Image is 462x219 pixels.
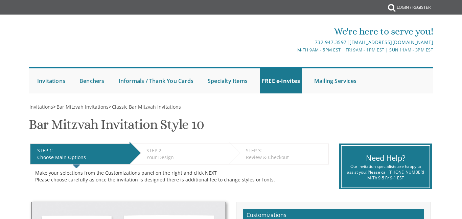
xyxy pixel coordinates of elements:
div: STEP 3: [246,147,325,154]
a: Classic Bar Mitzvah Invitations [111,104,181,110]
div: STEP 1: [37,147,126,154]
div: M-Th 9am - 5pm EST | Fri 9am - 1pm EST | Sun 11am - 3pm EST [164,46,434,53]
h1: Bar Mitzvah Invitation Style 10 [29,117,204,137]
a: [EMAIL_ADDRESS][DOMAIN_NAME] [349,39,433,45]
div: We're here to serve you! [164,25,434,38]
div: Choose Main Options [37,154,126,161]
a: Bar Mitzvah Invitations [56,104,109,110]
a: Invitations [36,68,67,93]
div: | [164,38,434,46]
a: Mailing Services [313,68,358,93]
div: STEP 2: [146,147,226,154]
a: 732.947.3597 [315,39,347,45]
span: > [109,104,181,110]
a: FREE e-Invites [260,68,302,93]
span: Classic Bar Mitzvah Invitations [112,104,181,110]
div: Our invitation specialists are happy to assist you! Please call [PHONE_NUMBER] M-Th 9-5 Fr 9-1 EST [347,163,425,181]
a: Invitations [29,104,53,110]
div: Need Help? [347,153,425,163]
div: Your Design [146,154,226,161]
a: Informals / Thank You Cards [117,68,195,93]
div: Review & Checkout [246,154,325,161]
span: > [53,104,109,110]
a: Benchers [78,68,106,93]
div: Make your selections from the Customizations panel on the right and click NEXT Please choose care... [35,170,324,183]
a: Specialty Items [206,68,249,93]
